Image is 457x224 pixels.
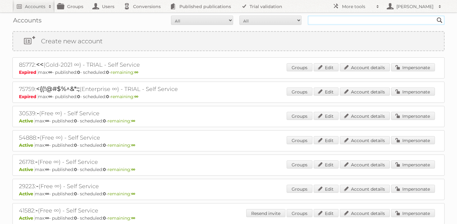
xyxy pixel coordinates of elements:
a: Groups [287,63,312,71]
a: Impersonate [391,63,435,71]
a: Impersonate [391,88,435,96]
a: Account details [340,209,390,217]
p: max: - published: - scheduled: - [19,167,438,172]
a: Groups [287,160,312,169]
a: Account details [340,136,390,144]
a: Groups [287,185,312,193]
h2: 41582: (Free ∞) - Self Service [19,207,237,215]
a: Edit [314,63,339,71]
span: - [35,158,38,165]
a: Edit [314,185,339,193]
strong: ∞ [48,69,52,75]
h2: [PERSON_NAME] [395,3,435,10]
h2: Accounts [25,3,45,10]
strong: ∞ [134,94,138,99]
strong: ∞ [45,167,49,172]
span: Active [19,215,35,221]
strong: ∞ [131,142,135,148]
strong: ∞ [48,94,52,99]
a: Create new account [13,32,444,50]
span: Active [19,118,35,124]
span: remaining: [108,167,135,172]
a: Account details [340,160,390,169]
strong: 0 [106,69,109,75]
span: remaining: [108,191,135,197]
span: remaining: [111,69,138,75]
span: Expired [19,69,38,75]
a: Impersonate [391,185,435,193]
span: Active [19,167,35,172]
span: Active [19,142,35,148]
a: Account details [340,63,390,71]
h2: 29223: (Free ∞) - Self Service [19,182,237,190]
strong: ∞ [131,215,135,221]
span: << [36,61,44,68]
a: Edit [314,112,339,120]
a: Groups [287,136,312,144]
span: remaining: [108,215,135,221]
strong: 0 [74,215,77,221]
strong: ∞ [45,142,49,148]
span: remaining: [111,94,138,99]
h2: More tools [342,3,373,10]
span: remaining: [108,118,135,124]
strong: 0 [103,118,106,124]
span: - [37,109,39,117]
a: Impersonate [391,112,435,120]
p: max: - published: - scheduled: - [19,215,438,221]
p: max: - published: - scheduled: - [19,69,438,75]
span: <{(!@#$%^&*:; [36,85,80,93]
span: - [35,207,38,214]
a: Account details [340,185,390,193]
h2: 54888: (Free ∞) - Self Service [19,134,237,142]
strong: 0 [103,191,106,197]
strong: ∞ [45,191,49,197]
a: Edit [314,209,339,217]
a: Groups [287,88,312,96]
h2: 75759: (Enterprise ∞) - TRIAL - Self Service [19,85,237,93]
a: Resend invite [246,209,285,217]
strong: ∞ [131,191,135,197]
p: max: - published: - scheduled: - [19,94,438,99]
strong: ∞ [131,167,135,172]
p: max: - published: - scheduled: - [19,191,438,197]
strong: 0 [74,118,77,124]
a: Groups [287,112,312,120]
a: Impersonate [391,160,435,169]
a: Edit [314,136,339,144]
h2: 26178: (Free ∞) - Self Service [19,158,237,166]
input: Search [435,16,444,25]
strong: 0 [77,69,80,75]
span: remaining: [108,142,135,148]
a: Account details [340,112,390,120]
a: Edit [314,160,339,169]
p: max: - published: - scheduled: - [19,118,438,124]
strong: 0 [77,94,80,99]
strong: 0 [74,142,77,148]
a: Groups [287,209,312,217]
strong: 0 [103,215,106,221]
a: Account details [340,88,390,96]
a: Impersonate [391,136,435,144]
span: Active [19,191,35,197]
strong: ∞ [134,69,138,75]
h2: 30539: (Free ∞) - Self Service [19,109,237,117]
strong: 0 [103,167,106,172]
strong: ∞ [45,118,49,124]
p: max: - published: - scheduled: - [19,142,438,148]
span: Expired [19,94,38,99]
strong: 0 [74,191,77,197]
span: - [36,182,39,190]
strong: 0 [74,167,77,172]
strong: ∞ [131,118,135,124]
span: - [37,134,40,141]
a: Edit [314,88,339,96]
h2: 85772: (Gold-2021 ∞) - TRIAL - Self Service [19,61,237,69]
a: Impersonate [391,209,435,217]
strong: ∞ [45,215,49,221]
strong: 0 [103,142,106,148]
strong: 0 [106,94,109,99]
